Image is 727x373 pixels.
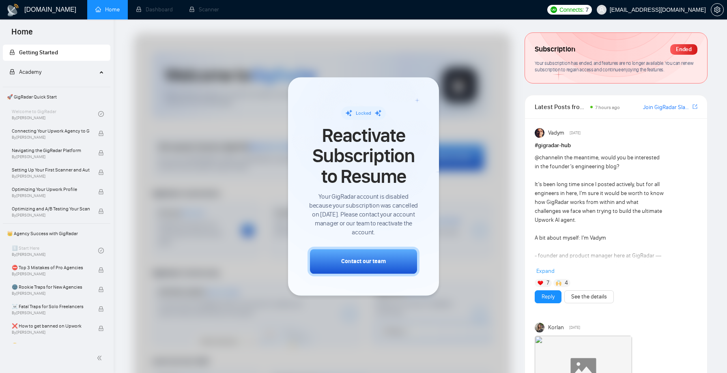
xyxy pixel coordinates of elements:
span: lock [98,189,104,195]
span: Vadym [548,129,564,137]
span: Subscription [535,43,575,56]
span: Korlan [548,323,564,332]
span: By [PERSON_NAME] [12,291,90,296]
span: lock [98,131,104,136]
span: Your subscription has ended, and features are no longer available. You can renew subscription to ... [535,60,693,73]
span: export [693,103,697,110]
span: Optimizing Your Upwork Profile [12,185,90,193]
span: 4 [565,279,568,287]
span: Setting Up Your First Scanner and Auto-Bidder [12,166,90,174]
span: Getting Started [19,49,58,56]
span: 😭 Account blocked: what to do? [12,341,90,349]
span: By [PERSON_NAME] [12,174,90,179]
img: logo [6,4,19,17]
span: lock [98,208,104,214]
button: See the details [564,290,614,303]
img: upwork-logo.png [551,6,557,13]
span: 🌚 Rookie Traps for New Agencies [12,283,90,291]
span: ❌ How to get banned on Upwork [12,322,90,330]
img: Korlan [535,323,544,332]
li: Getting Started [3,45,110,61]
span: setting [711,6,723,13]
img: 🙌 [556,280,561,286]
a: export [693,103,697,111]
a: Reply [542,292,555,301]
a: See the details [571,292,607,301]
h1: # gigradar-hub [535,141,697,150]
span: Optimizing and A/B Testing Your Scanner for Better Results [12,205,90,213]
span: Navigating the GigRadar Platform [12,146,90,154]
span: Reactivate Subscription to Resume [308,125,419,186]
span: lock [98,267,104,273]
img: Vadym [535,128,544,138]
span: By [PERSON_NAME] [12,154,90,159]
span: lock [9,69,15,75]
span: 7 hours ago [595,105,620,110]
span: Expand [536,268,555,274]
a: homeHome [95,6,120,13]
span: lock [9,49,15,55]
span: Locked [356,110,371,116]
a: Join GigRadar Slack Community [643,103,691,112]
span: lock [98,150,104,156]
span: check-circle [98,248,104,253]
span: By [PERSON_NAME] [12,135,90,140]
span: By [PERSON_NAME] [12,330,90,335]
span: Home [5,26,39,43]
div: Contact our team [341,257,386,266]
a: setting [711,6,724,13]
button: setting [711,3,724,16]
span: By [PERSON_NAME] [12,311,90,315]
iframe: Intercom live chat [699,345,719,365]
span: Connecting Your Upwork Agency to GigRadar [12,127,90,135]
span: ☠️ Fatal Traps for Solo Freelancers [12,302,90,311]
span: By [PERSON_NAME] [12,213,90,218]
span: lock [98,326,104,331]
button: Contact our team [308,247,419,277]
span: @channel [535,154,559,161]
img: ❤️ [538,280,543,286]
span: Academy [19,69,41,75]
span: lock [98,306,104,312]
span: 🚀 GigRadar Quick Start [4,89,110,105]
span: 7 [585,5,589,14]
span: [DATE] [570,129,581,137]
span: By [PERSON_NAME] [12,193,90,198]
span: check-circle [98,111,104,117]
span: 7 [546,279,549,287]
div: Ended [670,44,697,55]
span: Connects: [559,5,584,14]
span: user [599,7,604,13]
span: Academy [9,69,41,75]
span: Your GigRadar account is disabled because your subscription was cancelled on [DATE]. Please conta... [308,193,419,237]
span: double-left [97,354,105,362]
span: By [PERSON_NAME] [12,272,90,277]
span: 👑 Agency Success with GigRadar [4,225,110,242]
span: Latest Posts from the GigRadar Community [535,102,588,112]
span: lock [98,169,104,175]
span: ⛔ Top 3 Mistakes of Pro Agencies [12,264,90,272]
button: Reply [535,290,561,303]
span: [DATE] [569,324,580,331]
span: lock [98,287,104,292]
